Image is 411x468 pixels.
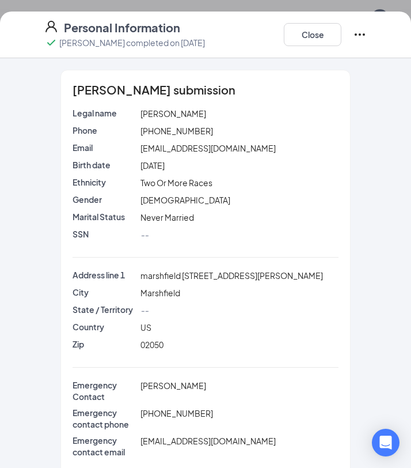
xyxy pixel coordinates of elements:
p: Marital Status [73,211,136,222]
p: Emergency contact phone [73,407,136,430]
span: [EMAIL_ADDRESS][DOMAIN_NAME] [140,143,276,153]
button: Close [284,23,341,46]
span: [PERSON_NAME] [140,108,206,119]
p: Address line 1 [73,269,136,281]
svg: Ellipses [353,28,367,41]
span: Never Married [140,212,194,222]
span: Marshfield [140,288,180,298]
div: Open Intercom Messenger [372,429,399,456]
span: -- [140,229,149,240]
p: [PERSON_NAME] completed on [DATE] [59,37,205,48]
p: Birth date [73,159,136,171]
span: 02050 [140,339,163,350]
span: US [140,322,151,333]
span: -- [140,305,149,315]
p: City [73,286,136,298]
p: Legal name [73,107,136,119]
span: Two Or More Races [140,178,212,188]
p: Phone [73,124,136,136]
span: [PHONE_NUMBER] [140,408,213,418]
span: [DATE] [140,160,165,171]
p: Ethnicity [73,176,136,188]
p: Zip [73,338,136,350]
p: Emergency contact email [73,435,136,458]
p: Gender [73,194,136,205]
span: [EMAIL_ADDRESS][DOMAIN_NAME] [140,436,276,446]
span: [DEMOGRAPHIC_DATA] [140,195,230,205]
svg: User [44,20,58,33]
h4: Personal Information [64,20,180,36]
p: State / Territory [73,304,136,315]
span: [PERSON_NAME] [140,380,206,391]
p: Emergency Contact [73,379,136,402]
p: Email [73,142,136,153]
p: Country [73,321,136,333]
svg: Checkmark [44,36,58,50]
span: [PERSON_NAME] submission [73,84,235,96]
p: SSN [73,228,136,240]
span: [PHONE_NUMBER] [140,126,213,136]
span: marshfield [STREET_ADDRESS][PERSON_NAME] [140,270,323,281]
